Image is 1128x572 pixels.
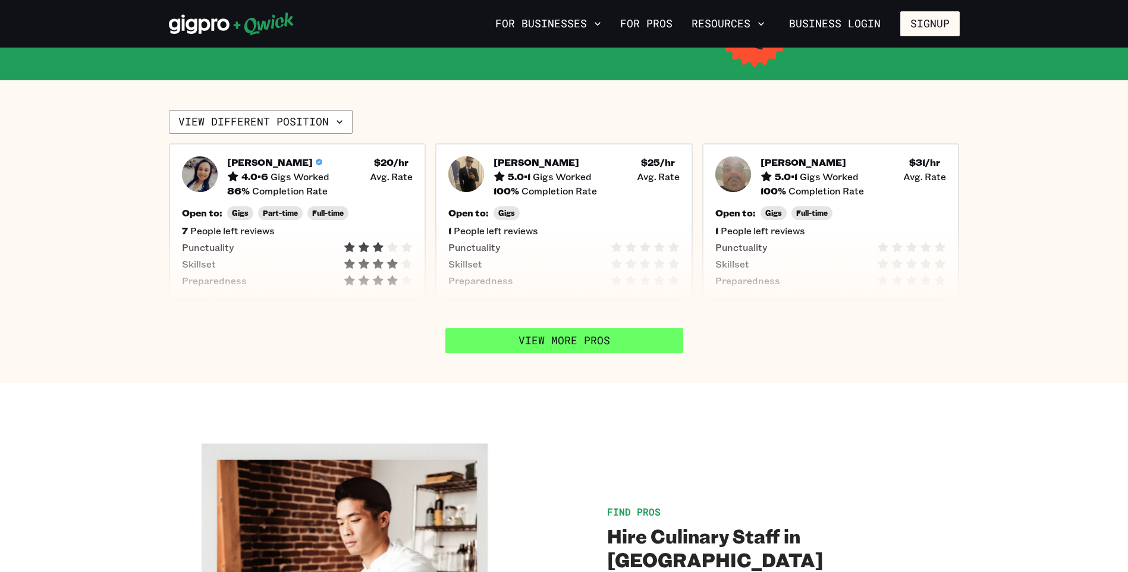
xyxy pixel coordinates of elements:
[448,241,500,253] span: Punctuality
[615,14,677,34] a: For Pros
[374,156,409,168] h5: $ 20 /hr
[494,156,579,168] h5: [PERSON_NAME]
[761,185,786,197] h5: 100 %
[900,11,960,36] button: Signup
[190,225,275,237] span: People left reviews
[687,14,769,34] button: Resources
[182,156,218,192] img: Pro headshot
[533,171,592,183] span: Gigs Worked
[800,171,859,183] span: Gigs Worked
[494,185,519,197] h5: 100 %
[445,328,683,353] a: View More Pros
[715,241,767,253] span: Punctuality
[498,209,515,218] span: Gigs
[715,225,718,237] h5: 1
[521,185,597,197] span: Completion Rate
[788,185,864,197] span: Completion Rate
[312,209,344,218] span: Full-time
[607,524,960,571] h2: Hire Culinary Staff in [GEOGRAPHIC_DATA]
[182,207,222,219] h5: Open to:
[796,209,828,218] span: Full-time
[761,156,846,168] h5: [PERSON_NAME]
[715,275,780,287] span: Preparedness
[448,207,489,219] h5: Open to:
[765,209,782,218] span: Gigs
[448,258,482,270] span: Skillset
[779,11,891,36] a: Business Login
[370,171,413,183] span: Avg. Rate
[271,171,329,183] span: Gigs Worked
[182,258,216,270] span: Skillset
[775,171,797,183] h5: 5.0 • 1
[252,185,328,197] span: Completion Rate
[909,156,940,168] h5: $ 31 /hr
[227,156,313,168] h5: [PERSON_NAME]
[448,275,513,287] span: Preparedness
[182,241,234,253] span: Punctuality
[637,171,680,183] span: Avg. Rate
[169,110,353,134] button: View different position
[715,258,749,270] span: Skillset
[241,171,268,183] h5: 4.0 • 6
[715,207,756,219] h5: Open to:
[182,225,188,237] h5: 7
[903,171,946,183] span: Avg. Rate
[169,143,426,300] button: Pro headshot[PERSON_NAME]4.0•6Gigs Worked$20/hr Avg. Rate86%Completion RateOpen to:GigsPart-timeF...
[182,275,247,287] span: Preparedness
[232,209,249,218] span: Gigs
[435,143,693,300] button: Pro headshot[PERSON_NAME]5.0•1Gigs Worked$25/hr Avg. Rate100%Completion RateOpen to:Gigs1People l...
[448,225,451,237] h5: 1
[448,156,484,192] img: Pro headshot
[607,505,661,518] span: Find Pros
[702,143,960,300] button: Pro headshot[PERSON_NAME]5.0•1Gigs Worked$31/hr Avg. Rate100%Completion RateOpen to:GigsFull-time...
[491,14,606,34] button: For Businesses
[454,225,538,237] span: People left reviews
[715,156,751,192] img: Pro headshot
[508,171,530,183] h5: 5.0 • 1
[721,225,805,237] span: People left reviews
[227,185,250,197] h5: 86 %
[263,209,298,218] span: Part-time
[641,156,675,168] h5: $ 25 /hr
